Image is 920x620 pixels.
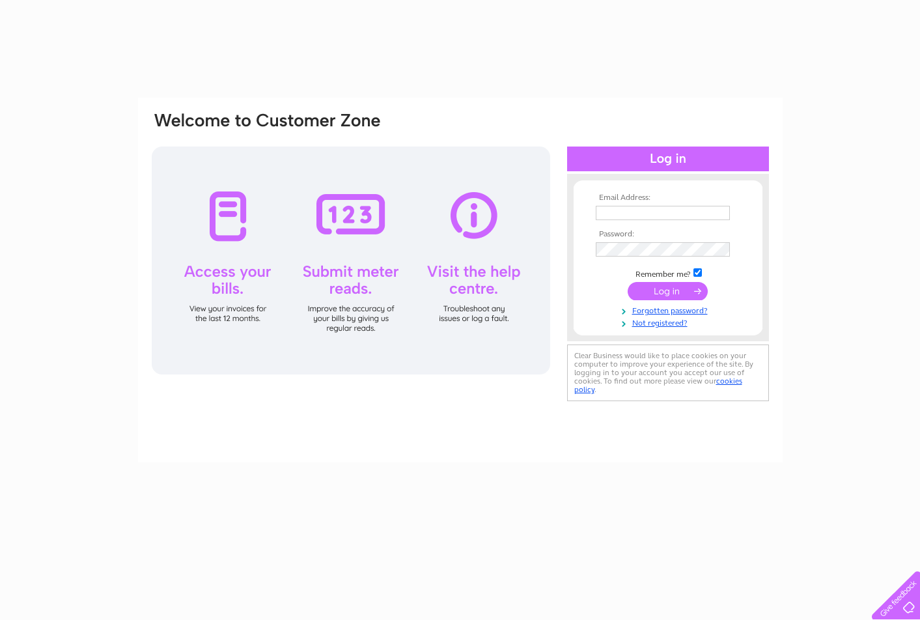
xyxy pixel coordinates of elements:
[596,303,744,316] a: Forgotten password?
[574,376,742,394] a: cookies policy
[628,282,708,300] input: Submit
[567,345,769,401] div: Clear Business would like to place cookies on your computer to improve your experience of the sit...
[592,266,744,279] td: Remember me?
[592,193,744,203] th: Email Address:
[592,230,744,239] th: Password:
[596,316,744,328] a: Not registered?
